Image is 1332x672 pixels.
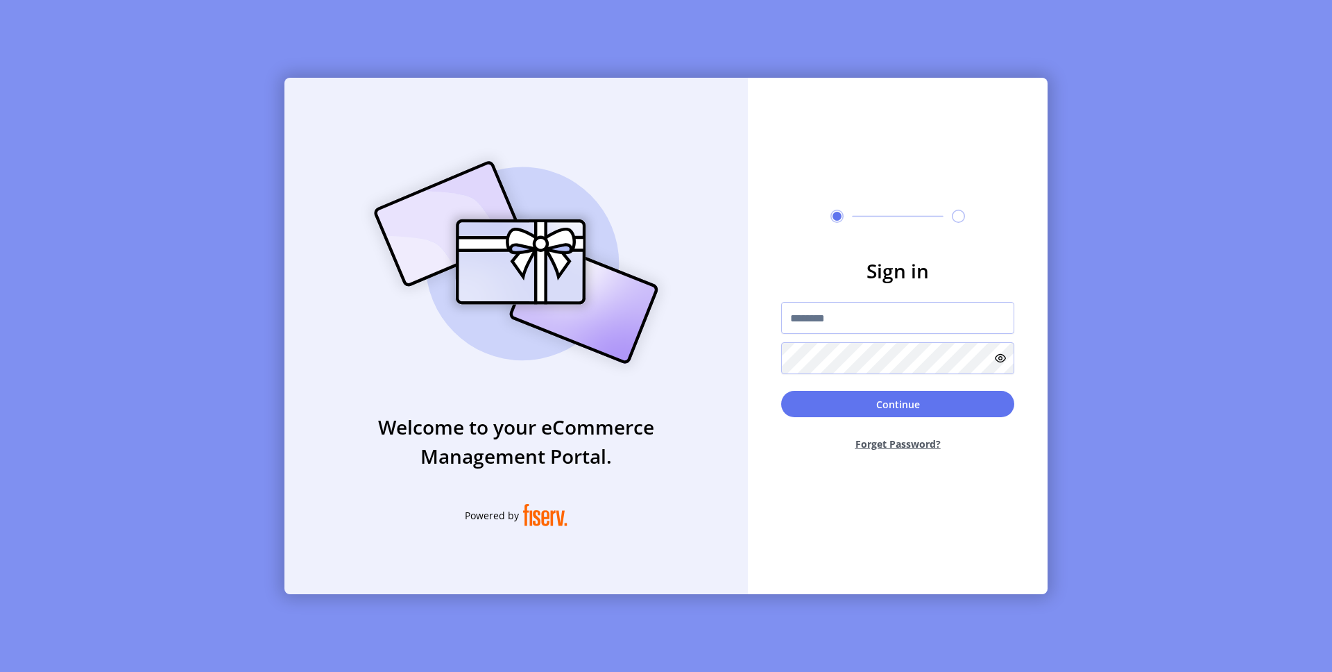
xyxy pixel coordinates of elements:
[465,508,519,523] span: Powered by
[781,426,1014,462] button: Forget Password?
[353,146,679,379] img: card_Illustration.svg
[781,256,1014,285] h3: Sign in
[284,412,748,471] h3: Welcome to your eCommerce Management Portal.
[781,391,1014,417] button: Continue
